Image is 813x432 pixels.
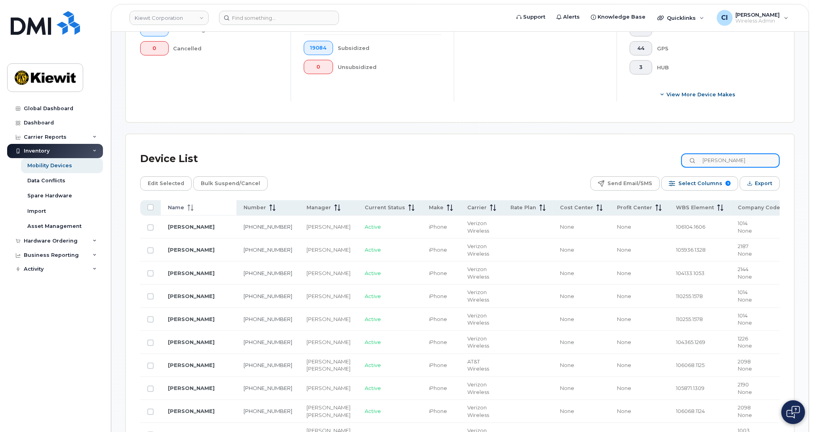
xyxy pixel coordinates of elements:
span: 110255.1578 [676,293,703,299]
span: Number [244,204,266,211]
span: None [738,365,752,372]
a: [PERSON_NAME] [168,224,215,230]
span: 9 [725,181,731,186]
span: None [560,224,574,230]
a: [PERSON_NAME] [168,339,215,345]
button: Export [740,176,780,191]
a: [PHONE_NUMBER] [244,385,292,391]
a: [PERSON_NAME] [168,408,215,414]
span: 2098 [738,404,751,411]
span: Profit Center [617,204,652,211]
span: Active [365,293,381,299]
span: iPhone [429,224,447,230]
span: None [560,408,574,414]
input: Search Device List ... [681,153,780,168]
span: Active [365,408,381,414]
span: None [560,316,574,322]
span: 1014 [738,312,748,319]
span: Active [365,247,381,253]
span: 104365.1269 [676,339,705,345]
span: Active [365,270,381,276]
span: Alerts [563,13,580,21]
span: Edit Selected [148,178,184,189]
a: Knowledge Base [585,9,651,25]
span: None [617,293,631,299]
span: 106068.1124 [676,408,705,414]
span: Wireless Admin [736,18,780,24]
span: None [617,224,631,230]
span: None [560,362,574,368]
a: [PHONE_NUMBER] [244,408,292,414]
span: Verizon Wireless [467,289,489,303]
span: Active [365,316,381,322]
span: 1226 [738,335,748,342]
button: Send Email/SMS [590,176,660,191]
button: 3 [630,60,652,75]
span: None [617,408,631,414]
span: 0 [310,64,327,70]
div: [PERSON_NAME] [307,411,350,419]
a: [PERSON_NAME] [168,293,215,299]
div: [PERSON_NAME] [307,365,350,373]
span: 105871.1309 [676,385,704,391]
span: Verizon Wireless [467,335,489,349]
span: Bulk Suspend/Cancel [201,178,260,189]
span: AT&T Wireless [467,358,489,372]
span: iPhone [429,270,447,276]
a: Kiewit Corporation [129,11,209,25]
span: Verizon Wireless [467,404,489,418]
span: Verizon Wireless [467,381,489,395]
button: 0 [304,60,333,74]
span: 2098 [738,358,751,365]
span: iPhone [429,408,447,414]
div: [PERSON_NAME] [307,358,350,365]
a: [PHONE_NUMBER] [244,293,292,299]
div: Device List [140,149,198,169]
span: Active [365,224,381,230]
span: None [560,339,574,345]
div: [PERSON_NAME] [307,338,350,346]
span: Verizon Wireless [467,243,489,257]
button: View More Device Makes [630,87,767,101]
span: Knowledge Base [598,13,645,21]
span: None [738,273,752,280]
span: 2144 [738,266,748,272]
span: None [560,293,574,299]
span: 3 [636,64,645,71]
span: Carrier [467,204,487,211]
div: [PERSON_NAME] [307,292,350,300]
span: None [560,385,574,391]
span: iPhone [429,247,447,253]
div: [PERSON_NAME] [307,315,350,323]
a: [PHONE_NUMBER] [244,247,292,253]
div: [PERSON_NAME] [307,384,350,392]
span: None [560,270,574,276]
span: 105936.1328 [676,247,706,253]
div: Unsubsidized [338,60,441,74]
div: Subsidized [338,41,441,55]
span: 106068.1125 [676,362,704,368]
span: [PERSON_NAME] [736,11,780,18]
span: None [738,296,752,303]
button: Bulk Suspend/Cancel [193,176,268,191]
div: HUB [657,60,767,75]
span: 44 [636,45,645,52]
a: [PERSON_NAME] [168,316,215,322]
span: Support [523,13,545,21]
span: Export [755,178,772,189]
span: iPhone [429,293,447,299]
a: [PERSON_NAME] [168,362,215,368]
span: None [617,385,631,391]
span: None [738,412,752,418]
span: Name [168,204,184,211]
span: Active [365,339,381,345]
span: WBS Element [676,204,714,211]
a: [PHONE_NUMBER] [244,339,292,345]
div: [PERSON_NAME] [307,246,350,254]
a: [PERSON_NAME] [168,270,215,276]
span: 19084 [310,45,327,51]
div: [PERSON_NAME] [307,404,350,411]
span: 2190 [738,381,749,388]
span: None [617,316,631,322]
span: Active [365,362,381,368]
